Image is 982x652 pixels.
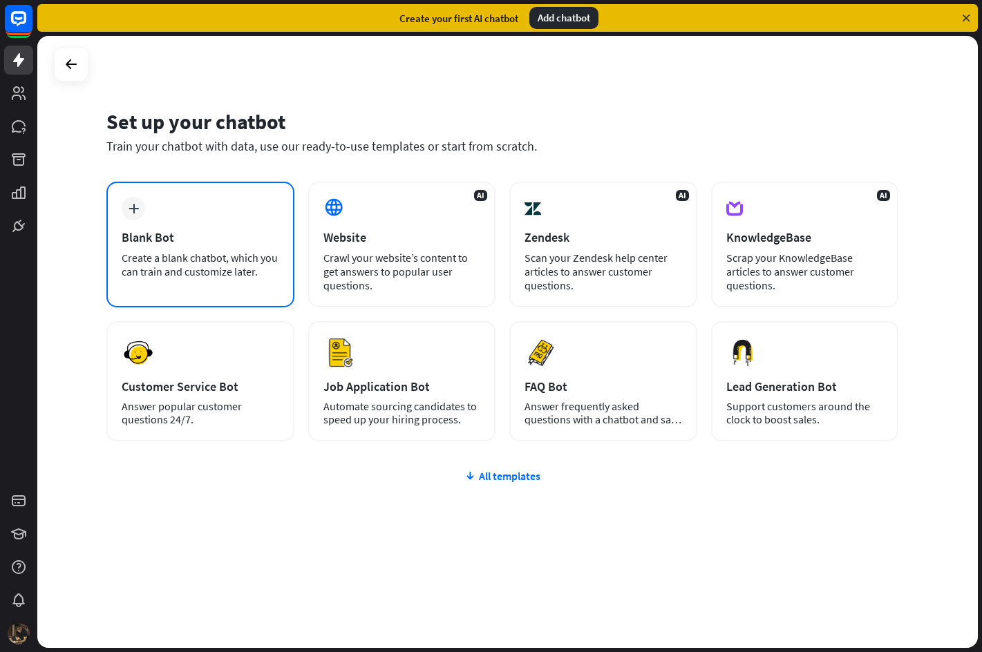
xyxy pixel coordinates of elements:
[122,229,279,245] div: Blank Bot
[525,229,682,245] div: Zendesk
[11,6,53,47] button: Open LiveChat chat widget
[106,469,898,483] div: All templates
[726,229,884,245] div: KnowledgeBase
[106,108,898,135] div: Set up your chatbot
[529,7,598,29] div: Add chatbot
[525,400,682,426] div: Answer frequently asked questions with a chatbot and save your time.
[323,229,481,245] div: Website
[525,378,682,394] div: FAQ Bot
[106,138,898,154] div: Train your chatbot with data, use our ready-to-use templates or start from scratch.
[525,251,682,292] div: Scan your Zendesk help center articles to answer customer questions.
[877,190,890,201] span: AI
[122,251,279,278] div: Create a blank chatbot, which you can train and customize later.
[726,378,884,394] div: Lead Generation Bot
[323,400,481,426] div: Automate sourcing candidates to speed up your hiring process.
[474,190,487,201] span: AI
[726,400,884,426] div: Support customers around the clock to boost sales.
[323,251,481,292] div: Crawl your website’s content to get answers to popular user questions.
[122,378,279,394] div: Customer Service Bot
[122,400,279,426] div: Answer popular customer questions 24/7.
[129,204,139,213] i: plus
[676,190,689,201] span: AI
[399,12,518,25] div: Create your first AI chatbot
[726,251,884,292] div: Scrap your KnowledgeBase articles to answer customer questions.
[323,378,481,394] div: Job Application Bot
